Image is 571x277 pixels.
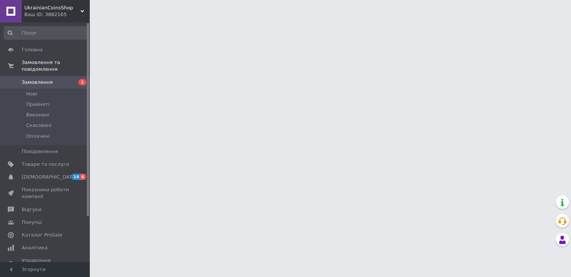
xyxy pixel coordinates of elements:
span: Товари та послуги [22,161,69,168]
span: Замовлення та повідомлення [22,59,90,73]
span: Головна [22,46,43,53]
span: Скасовані [26,122,52,129]
span: Відгуки [22,206,41,213]
span: [DEMOGRAPHIC_DATA] [22,174,77,180]
span: 1 [79,79,86,85]
input: Пошук [4,26,88,40]
span: Виконані [26,112,49,118]
span: Аналітика [22,244,48,251]
span: UkrainianCoinsShop [24,4,80,11]
span: Оплачені [26,133,50,140]
span: Замовлення [22,79,53,86]
span: Показники роботи компанії [22,186,69,200]
span: Каталог ProSale [22,232,62,238]
span: Покупці [22,219,42,226]
span: Управління сайтом [22,257,69,271]
span: Прийняті [26,101,49,108]
span: 14 [71,174,80,180]
div: Ваш ID: 3882165 [24,11,90,18]
span: Нові [26,91,37,97]
span: Повідомлення [22,148,58,155]
span: 6 [80,174,86,180]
